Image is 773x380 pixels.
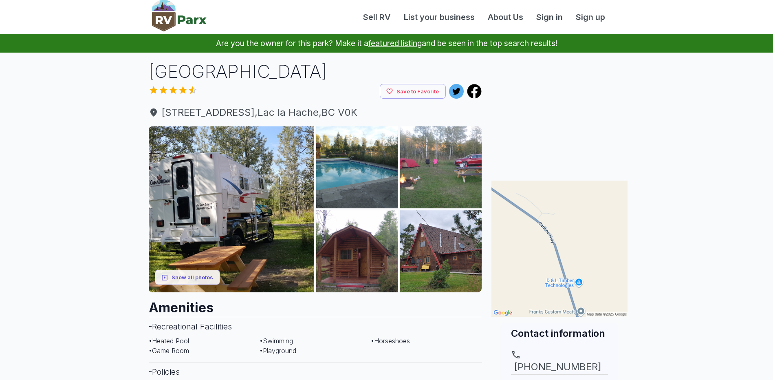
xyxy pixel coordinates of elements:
[511,350,608,374] a: [PHONE_NUMBER]
[149,105,482,120] span: [STREET_ADDRESS] , Lac la Hache , BC V0K
[149,347,189,355] span: • Game Room
[569,11,612,23] a: Sign up
[149,337,189,345] span: • Heated Pool
[149,59,482,84] h1: [GEOGRAPHIC_DATA]
[400,126,482,208] img: AAcXr8q3aNAex0kwhqRWzq5ijyEpNePWwuPVwg22V4Lxss0mVYdMFhGktC4EZ3TPZRf6n43XLZC3AnBohvkPHbyUot0-aBFeX...
[368,38,422,48] a: featured listing
[371,337,410,345] span: • Horseshoes
[491,59,628,161] iframe: Advertisement
[511,327,608,340] h2: Contact information
[400,210,482,292] img: AAcXr8q_Fug61bBBNOcEFK6ZGRCDCXjECuAUW13yzouUyoHoHgzJAvbkDYBNil3BzlB7aJ68-VMPwdx4501qmsxWHqRpSqNs8...
[10,34,763,53] p: Are you the owner for this park? Make it a and be seen in the top search results!
[155,270,220,285] button: Show all photos
[260,337,293,345] span: • Swimming
[397,11,481,23] a: List your business
[481,11,530,23] a: About Us
[357,11,397,23] a: Sell RV
[149,126,315,292] img: AAcXr8raXf7-hRNPcn2BdXwLf9Pb_x7FOzQ3Nac4Phi9Ircwl2tGI23wZv_2MwJw7DG0HKtczrEPgDWIEapzSSmzmtksWD7E2...
[316,126,398,208] img: AAcXr8ri6j40N4ceRQ2REpU-5jgi9qepHjmisfoQdfpaNIDh8IQ3Mm66CDoA2elcaup-5ebeVx1my28M4yKG2BI-pc9rgrVgn...
[316,210,398,292] img: AAcXr8q5nJxTU98fU1t2h6pOwUutaSO1HlwQB5kUhzyHdxUMJd2A6SrJvBA0zQBcU7zZ0eCdELhvI7PP0H0yGRamCtP7PA7Os...
[491,181,628,317] img: Map for Big Country Campground & RV Park
[380,84,446,99] button: Save to Favorite
[149,317,482,336] h3: - Recreational Facilities
[149,105,482,120] a: [STREET_ADDRESS],Lac la Hache,BC V0K
[530,11,569,23] a: Sign in
[149,292,482,317] h2: Amenities
[260,347,296,355] span: • Playground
